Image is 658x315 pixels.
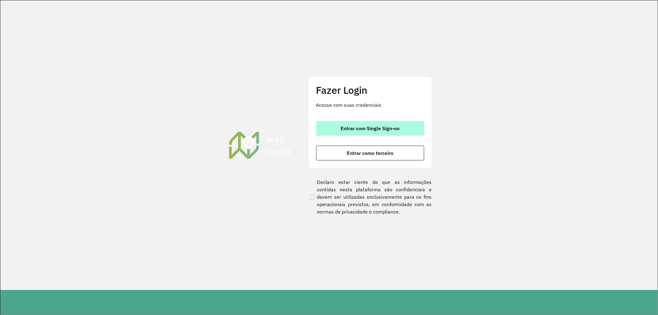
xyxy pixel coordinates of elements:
label: Declaro estar ciente de que as informações contidas nesta plataforma são confidenciais e devem se... [308,178,432,215]
button: button [316,121,424,136]
button: button [316,146,424,160]
span: Entrar com Single Sign-on [341,126,399,131]
span: Entrar como terceiro [347,151,393,155]
img: Roteirizador AmbevTech [228,131,292,159]
p: Acesse com suas credenciais [316,101,424,109]
h2: Fazer Login [316,84,424,96]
